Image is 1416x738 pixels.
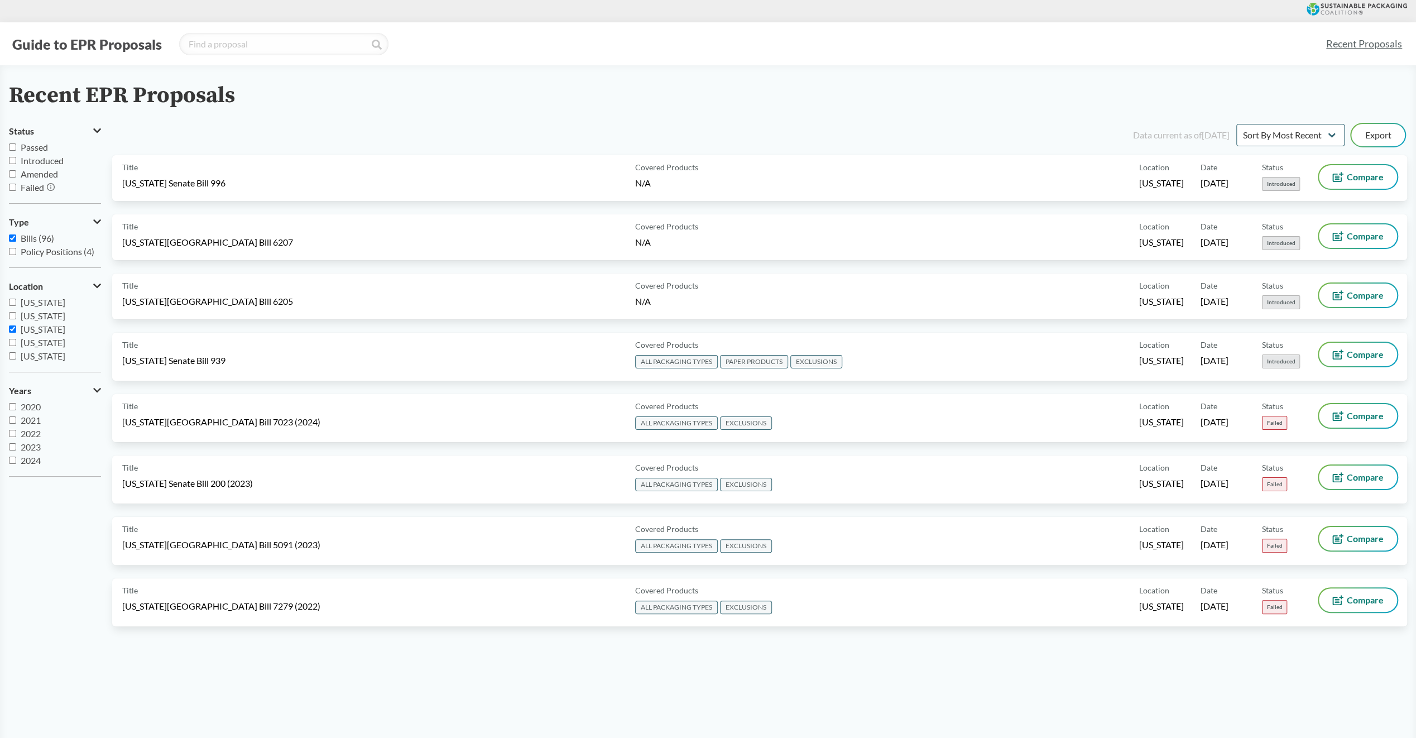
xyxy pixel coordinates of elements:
input: 2021 [9,416,16,424]
span: [DATE] [1201,177,1228,189]
span: Covered Products [635,221,698,232]
span: ALL PACKAGING TYPES [635,539,718,553]
span: Title [122,523,138,535]
span: Covered Products [635,523,698,535]
span: Date [1201,221,1217,232]
span: Status [9,126,34,136]
span: Covered Products [635,280,698,291]
span: [US_STATE] [21,297,65,308]
span: [US_STATE] [1139,539,1184,551]
span: Covered Products [635,161,698,173]
button: Export [1351,124,1405,146]
span: N/A [635,237,651,247]
span: Location [1139,161,1169,173]
span: [US_STATE] Senate Bill 996 [122,177,225,189]
span: Location [1139,221,1169,232]
span: Status [1262,462,1283,473]
span: Location [1139,339,1169,351]
span: [US_STATE] [1139,236,1184,248]
button: Compare [1319,466,1397,489]
span: Date [1201,400,1217,412]
button: Compare [1319,588,1397,612]
input: Introduced [9,157,16,164]
span: Status [1262,339,1283,351]
span: Compare [1347,291,1384,300]
span: Bills (96) [21,233,54,243]
span: EXCLUSIONS [720,416,772,430]
span: Failed [1262,539,1287,553]
button: Compare [1319,165,1397,189]
input: Policy Positions (4) [9,248,16,255]
span: [US_STATE] Senate Bill 200 (2023) [122,477,253,490]
span: Policy Positions (4) [21,246,94,257]
span: 2021 [21,415,41,425]
span: Status [1262,221,1283,232]
span: ALL PACKAGING TYPES [635,416,718,430]
span: N/A [635,296,651,306]
span: Passed [21,142,48,152]
input: 2020 [9,403,16,410]
span: [US_STATE] [1139,477,1184,490]
span: EXCLUSIONS [720,601,772,614]
a: Recent Proposals [1321,31,1407,56]
span: Covered Products [635,339,698,351]
span: Failed [1262,477,1287,491]
input: [US_STATE] [9,352,16,360]
span: Title [122,400,138,412]
span: [US_STATE][GEOGRAPHIC_DATA] Bill 5091 (2023) [122,539,320,551]
span: [US_STATE] [1139,416,1184,428]
span: EXCLUSIONS [790,355,842,368]
span: Location [1139,462,1169,473]
span: [DATE] [1201,600,1228,612]
input: [US_STATE] [9,339,16,346]
button: Location [9,277,101,296]
span: Location [1139,280,1169,291]
span: [US_STATE][GEOGRAPHIC_DATA] Bill 6207 [122,236,293,248]
span: ALL PACKAGING TYPES [635,601,718,614]
input: 2024 [9,457,16,464]
span: [DATE] [1201,539,1228,551]
span: Location [1139,400,1169,412]
span: Introduced [1262,295,1300,309]
span: [US_STATE] [1139,600,1184,612]
span: Date [1201,280,1217,291]
h2: Recent EPR Proposals [9,83,235,108]
span: Failed [21,182,44,193]
input: [US_STATE] [9,299,16,306]
span: [US_STATE] [1139,354,1184,367]
span: N/A [635,178,651,188]
span: [US_STATE] [21,324,65,334]
button: Guide to EPR Proposals [9,35,165,53]
span: Date [1201,584,1217,596]
span: Date [1201,462,1217,473]
span: Title [122,161,138,173]
span: Location [1139,584,1169,596]
span: Date [1201,523,1217,535]
button: Compare [1319,343,1397,366]
span: Compare [1347,534,1384,543]
span: Compare [1347,350,1384,359]
span: [US_STATE] Senate Bill 939 [122,354,225,367]
span: Introduced [1262,177,1300,191]
span: Title [122,280,138,291]
input: Failed [9,184,16,191]
input: [US_STATE] [9,312,16,319]
button: Compare [1319,224,1397,248]
input: Amended [9,170,16,178]
span: Status [1262,523,1283,535]
span: [US_STATE] [1139,295,1184,308]
span: Location [9,281,43,291]
input: [US_STATE] [9,325,16,333]
span: Amended [21,169,58,179]
span: Covered Products [635,400,698,412]
span: Failed [1262,416,1287,430]
span: Compare [1347,411,1384,420]
span: [US_STATE] [21,310,65,321]
button: Compare [1319,284,1397,307]
span: Type [9,217,29,227]
span: [US_STATE][GEOGRAPHIC_DATA] Bill 6205 [122,295,293,308]
span: Date [1201,339,1217,351]
span: Covered Products [635,462,698,473]
span: Compare [1347,596,1384,605]
button: Compare [1319,527,1397,550]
